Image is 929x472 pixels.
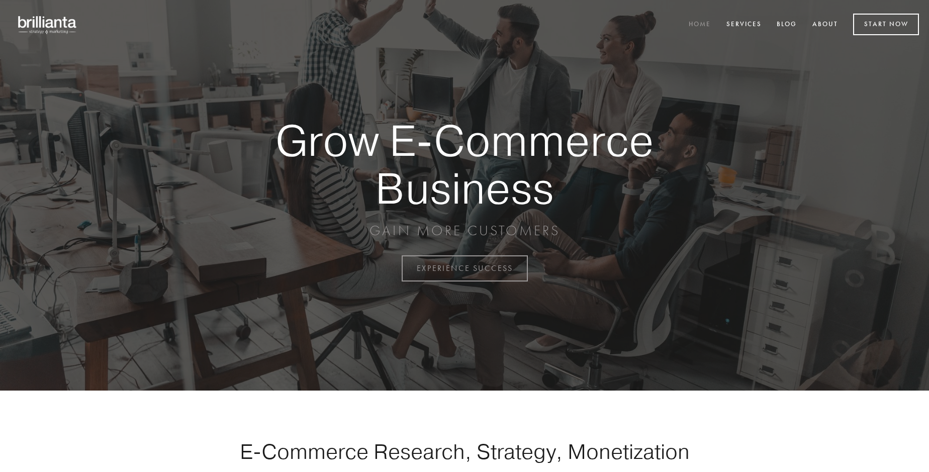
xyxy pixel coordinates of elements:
a: Services [720,17,768,33]
strong: Grow E-Commerce Business [240,117,689,212]
img: brillianta - research, strategy, marketing [10,10,85,39]
a: Home [682,17,717,33]
h1: E-Commerce Research, Strategy, Monetization [208,439,721,464]
a: EXPERIENCE SUCCESS [402,255,528,281]
a: Start Now [853,14,919,35]
p: GAIN MORE CUSTOMERS [240,222,689,240]
a: Blog [770,17,803,33]
a: About [806,17,845,33]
